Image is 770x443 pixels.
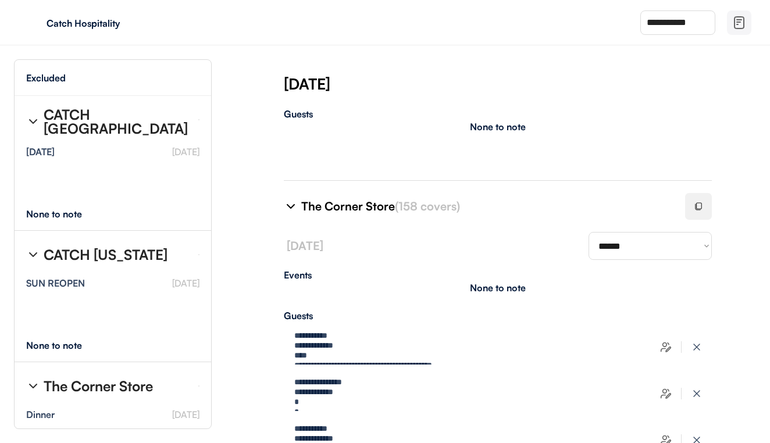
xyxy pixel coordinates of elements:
[26,209,104,219] div: None to note
[284,311,712,320] div: Guests
[470,122,526,131] div: None to note
[26,248,40,262] img: chevron-right%20%281%29.svg
[284,199,298,213] img: chevron-right%20%281%29.svg
[287,238,323,253] font: [DATE]
[660,388,672,399] img: users-edit.svg
[470,283,526,292] div: None to note
[26,115,40,128] img: chevron-right%20%281%29.svg
[172,277,199,289] font: [DATE]
[26,147,55,156] div: [DATE]
[172,409,199,420] font: [DATE]
[732,16,746,30] img: file-02.svg
[26,410,55,419] div: Dinner
[691,341,703,353] img: x-close%20%283%29.svg
[172,146,199,158] font: [DATE]
[44,248,167,262] div: CATCH [US_STATE]
[660,341,672,353] img: users-edit.svg
[691,388,703,399] img: x-close%20%283%29.svg
[23,13,42,32] img: yH5BAEAAAAALAAAAAABAAEAAAIBRAA7
[301,198,671,215] div: The Corner Store
[284,73,770,94] div: [DATE]
[284,270,712,280] div: Events
[44,108,189,135] div: CATCH [GEOGRAPHIC_DATA]
[26,278,85,288] div: SUN REOPEN
[26,379,40,393] img: chevron-right%20%281%29.svg
[26,341,104,350] div: None to note
[395,199,460,213] font: (158 covers)
[284,109,712,119] div: Guests
[47,19,193,28] div: Catch Hospitality
[26,73,66,83] div: Excluded
[44,379,153,393] div: The Corner Store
